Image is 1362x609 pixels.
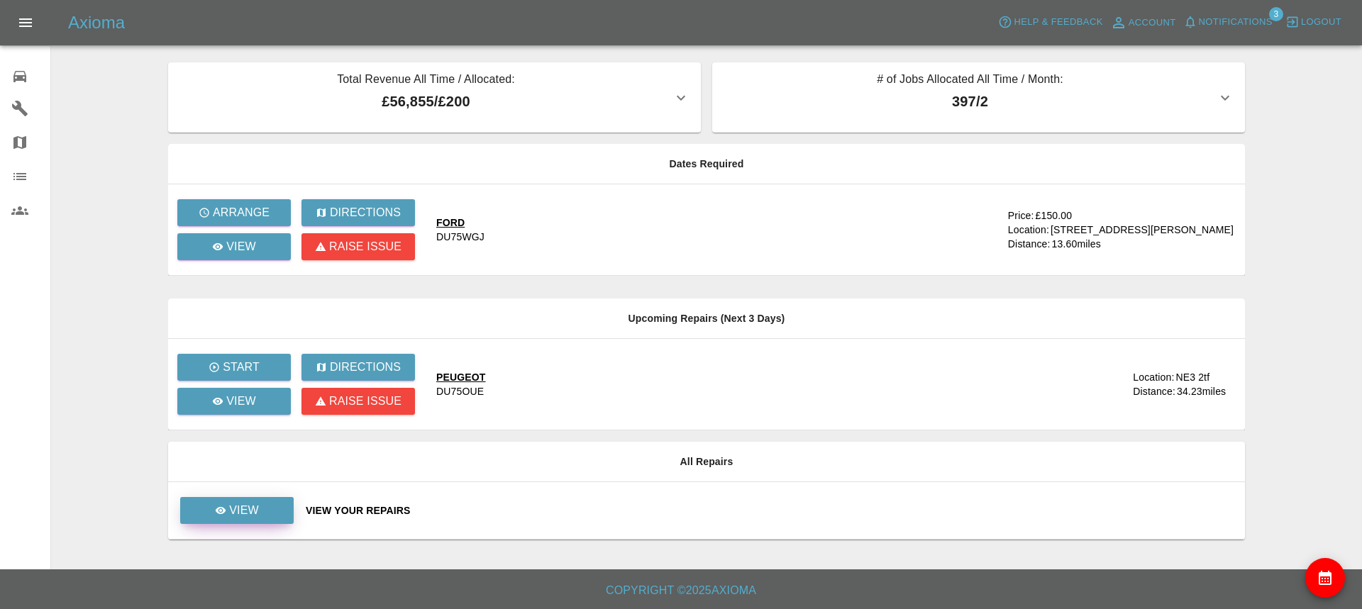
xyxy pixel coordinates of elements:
[724,71,1217,91] p: # of Jobs Allocated All Time / Month:
[1052,237,1109,251] div: 13.60 miles
[168,442,1245,482] th: All Repairs
[1199,14,1273,30] span: Notifications
[177,233,291,260] a: View
[436,216,997,244] a: FORDDU75WGJ
[436,370,486,384] div: PEUGEOT
[1282,11,1345,33] button: Logout
[330,204,401,221] p: Directions
[179,504,294,515] a: View
[436,230,485,244] div: DU75WGJ
[226,393,256,410] p: View
[168,144,1245,184] th: Dates Required
[168,298,1245,339] th: Upcoming Repairs (Next 3 Days)
[301,233,415,260] button: Raise issue
[301,199,415,226] button: Directions
[1305,558,1345,598] button: availability
[1008,223,1049,237] div: Location:
[301,388,415,415] button: Raise issue
[9,6,43,40] button: Open drawer
[995,11,1106,33] button: Help & Feedback
[177,354,291,381] button: Start
[301,354,415,381] button: Directions
[1014,14,1102,30] span: Help & Feedback
[179,71,672,91] p: Total Revenue All Time / Allocated:
[213,204,270,221] p: Arrange
[1008,237,1051,251] div: Distance:
[68,11,125,34] h5: Axioma
[1107,11,1180,34] a: Account
[223,359,260,376] p: Start
[180,497,294,524] a: View
[1180,11,1276,33] button: Notifications
[1051,223,1234,237] div: [STREET_ADDRESS][PERSON_NAME]
[724,91,1217,112] p: 397 / 2
[1133,384,1175,398] div: Distance:
[1008,208,1234,251] a: Price:£150.00Location:[STREET_ADDRESS][PERSON_NAME]Distance:13.60miles
[1129,15,1176,31] span: Account
[177,199,291,226] button: Arrange
[1133,370,1174,384] div: Location:
[168,62,701,133] button: Total Revenue All Time / Allocated:£56,855/£200
[712,62,1245,133] button: # of Jobs Allocated All Time / Month:397/2
[229,502,259,519] p: View
[226,238,256,255] p: View
[1071,370,1234,398] a: Location:NE3 2tfDistance:34.23miles
[436,384,484,398] div: DU75OUE
[1301,14,1341,30] span: Logout
[11,581,1351,600] h6: Copyright © 2025 Axioma
[329,393,402,410] p: Raise issue
[1177,384,1234,398] div: 34.23 miles
[1036,208,1073,223] div: £150.00
[1175,370,1209,384] div: NE3 2tf
[1008,208,1034,223] div: Price:
[436,370,1060,398] a: PEUGEOTDU75OUE
[306,503,1234,518] a: View Your Repairs
[177,388,291,415] a: View
[179,91,672,112] p: £56,855 / £200
[436,216,485,230] div: FORD
[1269,7,1283,21] span: 3
[330,359,401,376] p: Directions
[329,238,402,255] p: Raise issue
